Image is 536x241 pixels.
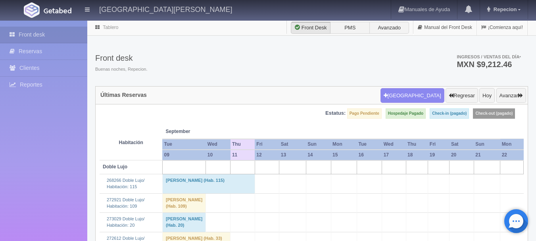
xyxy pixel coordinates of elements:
h4: [GEOGRAPHIC_DATA][PERSON_NAME] [99,4,232,14]
th: Tue [162,139,206,150]
button: Regresar [446,88,478,103]
th: Fri [428,139,450,150]
td: [PERSON_NAME] (Hab. 20) [162,213,206,232]
th: 14 [306,150,331,160]
th: Wed [206,139,231,150]
th: Tue [357,139,382,150]
button: [GEOGRAPHIC_DATA] [380,88,444,103]
th: 21 [474,150,500,160]
td: [PERSON_NAME] (Hab. 109) [162,193,206,212]
th: 18 [406,150,428,160]
label: Avanzado [369,22,409,34]
th: 12 [255,150,279,160]
a: Manual del Front Desk [413,20,476,35]
th: 11 [231,150,255,160]
a: 273029 Doble Lujo/Habitación: 20 [107,216,144,228]
span: Repecion [492,6,517,12]
span: Buenas noches, Repecion. [95,66,147,73]
img: Getabed [24,2,40,18]
th: 19 [428,150,450,160]
span: September [165,128,227,135]
label: PMS [330,22,370,34]
button: Hoy [479,88,495,103]
h4: Últimas Reservas [100,92,147,98]
th: 09 [162,150,206,160]
th: Wed [382,139,406,150]
th: Fri [255,139,279,150]
th: Sat [450,139,474,150]
th: Sun [474,139,500,150]
b: Doble Lujo [103,164,127,170]
label: Pago Pendiente [347,108,382,119]
h3: Front desk [95,54,147,62]
span: Ingresos / Ventas del día [457,54,521,59]
a: 272921 Doble Lujo/Habitación: 109 [107,197,144,208]
th: Thu [406,139,428,150]
th: 10 [206,150,231,160]
a: 268266 Doble Lujo/Habitación: 115 [107,178,144,189]
th: 22 [500,150,524,160]
label: Hospedaje Pagado [386,108,426,119]
th: 15 [331,150,357,160]
h3: MXN $9,212.46 [457,60,521,68]
label: Check-out (pagado) [473,108,515,119]
img: Getabed [44,8,71,13]
label: Estatus: [325,110,346,117]
strong: Habitación [119,140,143,145]
td: [PERSON_NAME] (Hab. 115) [162,174,255,193]
button: Avanzar [496,88,526,103]
th: 13 [279,150,306,160]
a: ¡Comienza aquí! [477,20,527,35]
th: Sat [279,139,306,150]
th: Mon [500,139,524,150]
label: Front Desk [291,22,330,34]
th: Sun [306,139,331,150]
label: Check-in (pagado) [430,108,469,119]
th: 17 [382,150,406,160]
th: Thu [231,139,255,150]
th: 20 [450,150,474,160]
th: Mon [331,139,357,150]
th: 16 [357,150,382,160]
a: Tablero [103,25,118,30]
